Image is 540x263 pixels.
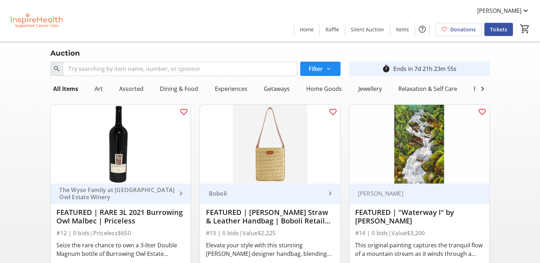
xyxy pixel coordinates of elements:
[300,62,340,76] button: Filter
[200,105,340,184] img: FEATURED | Giambattista Valli Straw & Leather Handbag | Boboli Retail Group
[325,26,339,33] span: Raffle
[309,65,323,73] span: Filter
[326,189,334,198] mat-icon: keyboard_arrow_right
[51,105,191,184] img: FEATURED | RARE 3L 2021 Burrowing Owl Malbec | Priceless
[56,241,185,258] div: Seize the rare chance to own a 3-liter Double Magnum bottle of Burrowing Owl Estate Winery’s 2021...
[477,6,521,15] span: [PERSON_NAME]
[355,228,484,238] div: #14 | 0 bids | Value $3,200
[320,23,345,36] a: Raffle
[261,82,292,96] div: Getaways
[345,23,390,36] a: Silent Auction
[212,82,250,96] div: Experiences
[51,184,191,204] a: The Wyse Family at [GEOGRAPHIC_DATA] Owl Estate Winery
[355,208,484,225] div: FEATURED | "Waterway I" by [PERSON_NAME]
[116,82,146,96] div: Assorted
[435,23,481,36] a: Donations
[56,186,176,201] div: The Wyse Family at [GEOGRAPHIC_DATA] Owl Estate Winery
[484,23,513,36] a: Tickets
[157,82,201,96] div: Dining & Food
[206,208,334,225] div: FEATURED | [PERSON_NAME] Straw & Leather Handbag | Boboli Retail Group
[50,82,81,96] div: All Items
[294,23,319,36] a: Home
[490,26,507,33] span: Tickets
[351,26,384,33] span: Silent Auction
[470,82,491,96] div: Retail
[179,108,188,116] mat-icon: favorite_outline
[396,26,409,33] span: Items
[200,184,340,204] a: Boboli
[355,82,384,96] div: Jewellery
[478,108,486,116] mat-icon: favorite_outline
[303,82,344,96] div: Home Goods
[329,108,337,116] mat-icon: favorite_outline
[355,241,484,258] div: This original painting captures the tranquil flow of a mountain stream as it winds through a lush...
[300,26,314,33] span: Home
[393,65,456,73] div: Ends in 7d 21h 23m 55s
[206,228,334,238] div: #13 | 0 bids | Value $2,225
[395,82,460,96] div: Relaxation & Self Care
[450,26,476,33] span: Donations
[415,22,429,36] button: Help
[519,22,531,35] button: Cart
[56,208,185,225] div: FEATURED | RARE 3L 2021 Burrowing Owl Malbec | Priceless
[390,23,415,36] a: Items
[176,189,185,198] mat-icon: keyboard_arrow_right
[92,82,106,96] div: Art
[206,241,334,258] div: Elevate your style with this stunning [PERSON_NAME] designer handbag, blending timeless elegance ...
[56,228,185,238] div: #12 | 0 bids | Priceless $650
[206,190,325,197] div: Boboli
[4,3,68,38] img: InspireHealth Supportive Cancer Care's Logo
[471,5,536,16] button: [PERSON_NAME]
[63,62,297,76] input: Try searching by item name, number, or sponsor
[349,105,489,184] img: FEATURED | "Waterway I" by Warren Goodman
[382,65,390,73] mat-icon: timer_outline
[355,190,475,197] div: [PERSON_NAME]
[46,47,84,59] div: Auction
